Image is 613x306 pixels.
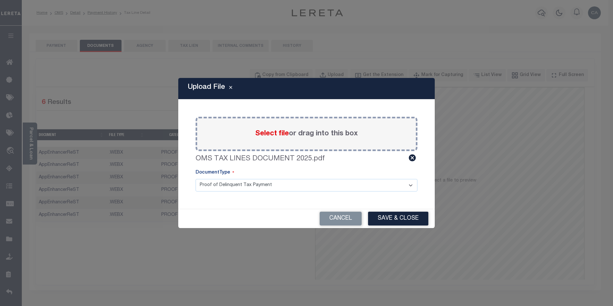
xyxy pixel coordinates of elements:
[255,129,358,139] label: or drag into this box
[225,85,236,92] button: Close
[196,169,234,176] label: DocumentType
[196,154,325,164] label: OMS TAX LINES DOCUMENT 2025.pdf
[368,212,428,225] button: Save & Close
[320,212,362,225] button: Cancel
[255,130,289,137] span: Select file
[188,83,225,91] h5: Upload File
